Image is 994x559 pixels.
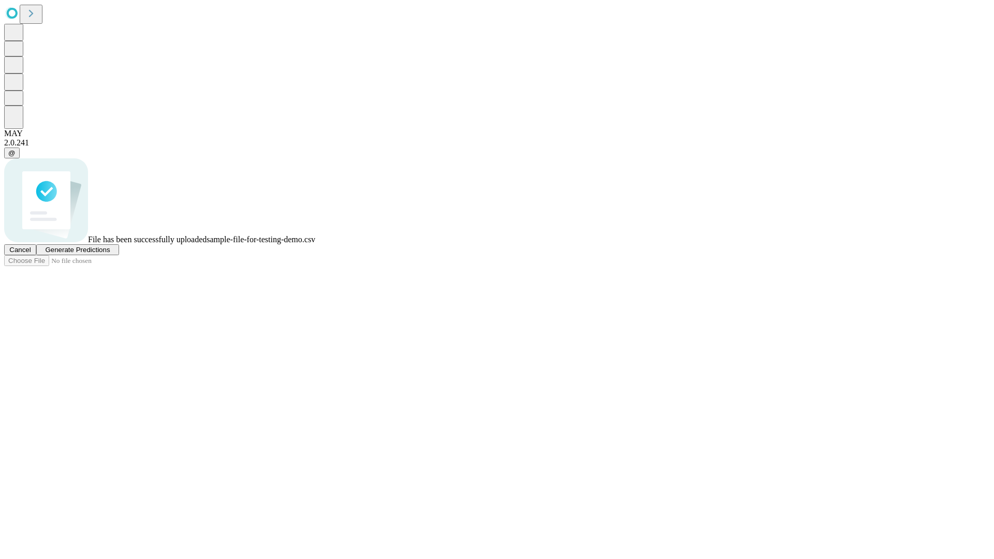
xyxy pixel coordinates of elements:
span: sample-file-for-testing-demo.csv [207,235,315,244]
span: Generate Predictions [45,246,110,254]
span: @ [8,149,16,157]
div: 2.0.241 [4,138,990,148]
span: File has been successfully uploaded [88,235,207,244]
span: Cancel [9,246,31,254]
button: Generate Predictions [36,244,119,255]
div: MAY [4,129,990,138]
button: @ [4,148,20,158]
button: Cancel [4,244,36,255]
